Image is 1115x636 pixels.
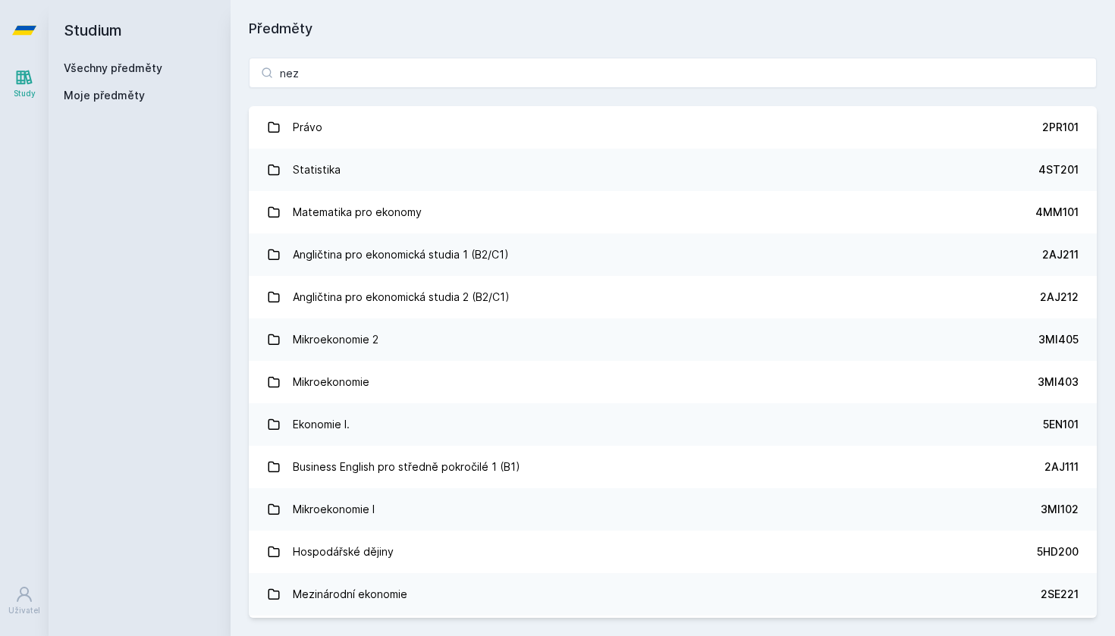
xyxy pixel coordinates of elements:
div: 2SE221 [1041,587,1079,602]
div: 3MI102 [1041,502,1079,517]
a: Study [3,61,46,107]
div: Angličtina pro ekonomická studia 1 (B2/C1) [293,240,509,270]
a: Statistika 4ST201 [249,149,1097,191]
a: Matematika pro ekonomy 4MM101 [249,191,1097,233]
a: Angličtina pro ekonomická studia 2 (B2/C1) 2AJ212 [249,276,1097,318]
div: Mikroekonomie 2 [293,324,378,355]
div: 2AJ111 [1044,459,1079,475]
h1: Předměty [249,18,1097,39]
a: Angličtina pro ekonomická studia 1 (B2/C1) 2AJ211 [249,233,1097,276]
a: Mezinárodní ekonomie 2SE221 [249,573,1097,616]
div: Business English pro středně pokročilé 1 (B1) [293,452,520,482]
span: Moje předměty [64,88,145,103]
a: Mikroekonomie I 3MI102 [249,488,1097,531]
div: Právo [293,112,322,143]
a: Mikroekonomie 3MI403 [249,361,1097,403]
div: 5EN101 [1043,417,1079,432]
a: Právo 2PR101 [249,106,1097,149]
div: Study [14,88,36,99]
div: Matematika pro ekonomy [293,197,422,227]
div: Statistika [293,155,341,185]
div: Ekonomie I. [293,409,350,440]
a: Business English pro středně pokročilé 1 (B1) 2AJ111 [249,446,1097,488]
div: Mezinárodní ekonomie [293,579,407,609]
a: Ekonomie I. 5EN101 [249,403,1097,446]
div: 4ST201 [1038,162,1079,177]
div: 2AJ211 [1042,247,1079,262]
div: Hospodářské dějiny [293,537,394,567]
div: Mikroekonomie [293,367,369,397]
div: Mikroekonomie I [293,494,375,525]
div: Uživatel [8,605,40,616]
input: Název nebo ident předmětu… [249,58,1097,88]
a: Mikroekonomie 2 3MI405 [249,318,1097,361]
div: 5HD200 [1037,544,1079,559]
div: 3MI403 [1038,374,1079,390]
a: Všechny předměty [64,61,162,74]
div: 3MI405 [1038,332,1079,347]
div: 4MM101 [1035,205,1079,220]
div: Angličtina pro ekonomická studia 2 (B2/C1) [293,282,510,312]
a: Uživatel [3,578,46,624]
div: 2AJ212 [1040,290,1079,305]
div: 2PR101 [1042,120,1079,135]
a: Hospodářské dějiny 5HD200 [249,531,1097,573]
